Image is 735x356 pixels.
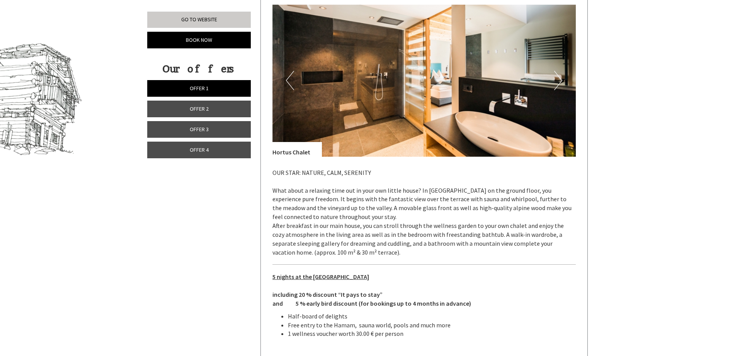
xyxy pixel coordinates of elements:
[190,146,209,153] span: Offer 4
[147,32,251,48] a: Book now
[272,5,576,157] img: image
[288,312,576,321] li: Half-board of delights
[288,321,576,330] li: Free entry to the Hamam, sauna world, pools and much more
[147,12,251,28] a: Go to website
[272,273,369,281] u: 5 nights at the [GEOGRAPHIC_DATA]
[272,142,322,157] div: Hortus Chalet
[190,85,209,92] span: Offer 1
[554,71,562,90] button: Next
[147,62,248,76] div: Our offers
[272,291,471,307] strong: including 20 % discount “It pays to stay” and 5 % early bird discount (for bookings up to 4 month...
[190,126,209,133] span: Offer 3
[190,105,209,112] span: Offer 2
[286,71,294,90] button: Previous
[272,168,576,257] p: OUR STAR: NATURE, CALM, SERENITY What about a relaxing time out in your own little house? In [GEO...
[288,329,576,338] li: 1 wellness voucher worth 30.00 € per person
